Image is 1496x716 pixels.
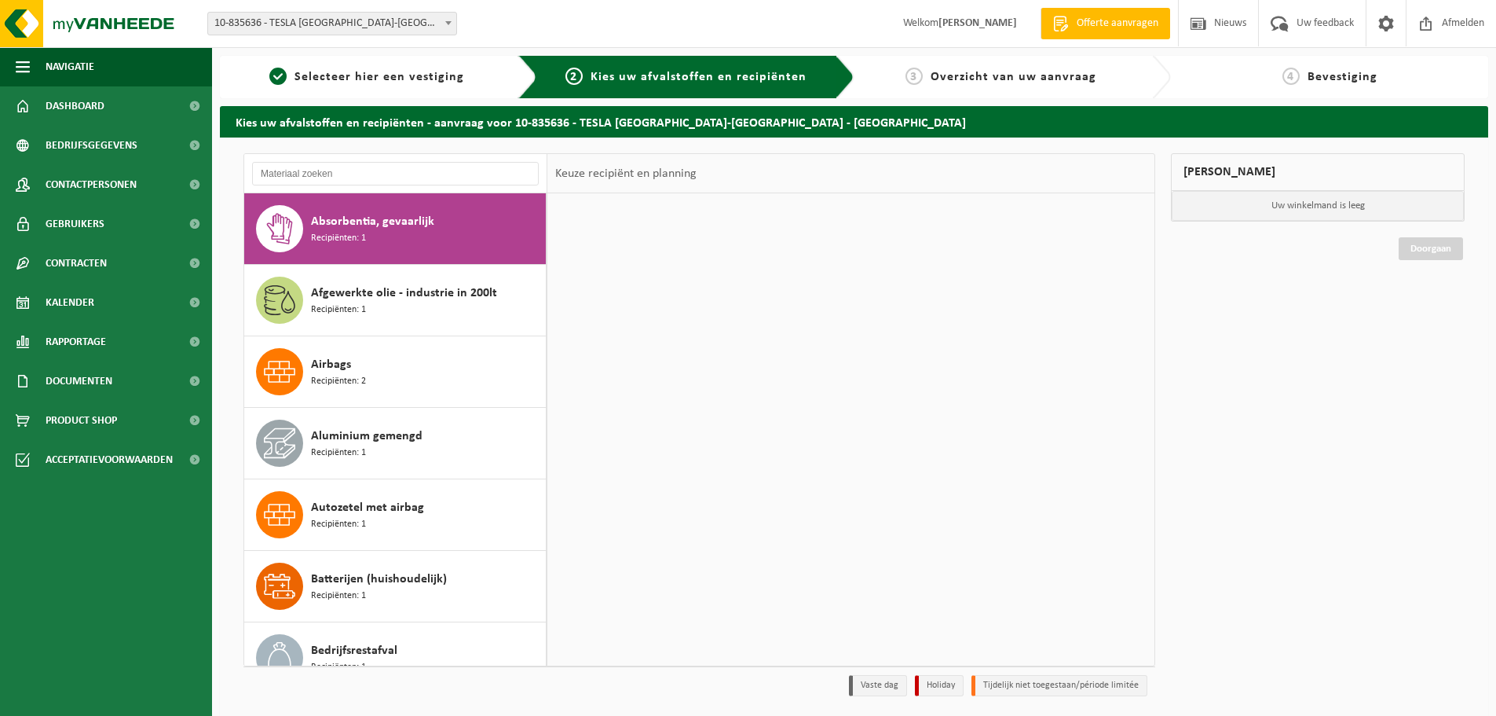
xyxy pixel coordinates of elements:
span: Bedrijfsgegevens [46,126,137,165]
div: Keuze recipiënt en planning [547,154,704,193]
span: 1 [269,68,287,85]
div: [PERSON_NAME] [1171,153,1465,191]
span: Autozetel met airbag [311,498,424,517]
p: Uw winkelmand is leeg [1172,191,1464,221]
span: 4 [1282,68,1300,85]
button: Aluminium gemengd Recipiënten: 1 [244,408,547,479]
span: Recipiënten: 1 [311,517,366,532]
span: Recipiënten: 2 [311,374,366,389]
input: Materiaal zoeken [252,162,539,185]
button: Afgewerkte olie - industrie in 200lt Recipiënten: 1 [244,265,547,336]
strong: [PERSON_NAME] [938,17,1017,29]
span: Aluminium gemengd [311,427,422,446]
a: 1Selecteer hier een vestiging [228,68,506,86]
span: Kalender [46,283,94,322]
span: Absorbentia, gevaarlijk [311,212,434,231]
span: Documenten [46,362,112,401]
a: Doorgaan [1399,237,1463,260]
span: 10-835636 - TESLA BELGIUM-HASSELT - HASSELT [207,12,457,35]
span: Navigatie [46,47,94,86]
span: Contactpersonen [46,165,137,204]
li: Tijdelijk niet toegestaan/période limitée [971,675,1147,696]
span: Recipiënten: 1 [311,589,366,604]
span: Recipiënten: 1 [311,231,366,246]
span: Acceptatievoorwaarden [46,440,173,479]
span: Afgewerkte olie - industrie in 200lt [311,284,497,303]
span: Contracten [46,244,107,283]
span: Batterijen (huishoudelijk) [311,570,447,589]
span: Recipiënten: 1 [311,446,366,461]
span: 3 [905,68,923,85]
span: Gebruikers [46,204,104,244]
button: Absorbentia, gevaarlijk Recipiënten: 1 [244,193,547,265]
h2: Kies uw afvalstoffen en recipiënten - aanvraag voor 10-835636 - TESLA [GEOGRAPHIC_DATA]-[GEOGRAPH... [220,106,1488,137]
span: Bedrijfsrestafval [311,641,397,660]
button: Airbags Recipiënten: 2 [244,336,547,408]
a: Offerte aanvragen [1041,8,1170,39]
button: Bedrijfsrestafval Recipiënten: 1 [244,622,547,694]
span: Airbags [311,355,351,374]
span: 10-835636 - TESLA BELGIUM-HASSELT - HASSELT [208,13,456,35]
span: Recipiënten: 1 [311,303,366,318]
span: 2 [565,68,583,85]
button: Batterijen (huishoudelijk) Recipiënten: 1 [244,551,547,622]
span: Recipiënten: 1 [311,660,366,675]
span: Rapportage [46,322,106,362]
span: Product Shop [46,401,117,440]
span: Selecteer hier een vestiging [294,71,464,83]
button: Autozetel met airbag Recipiënten: 1 [244,479,547,551]
li: Vaste dag [849,675,907,696]
span: Overzicht van uw aanvraag [931,71,1096,83]
span: Offerte aanvragen [1073,16,1162,31]
li: Holiday [915,675,964,696]
span: Kies uw afvalstoffen en recipiënten [591,71,807,83]
span: Dashboard [46,86,104,126]
span: Bevestiging [1308,71,1377,83]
